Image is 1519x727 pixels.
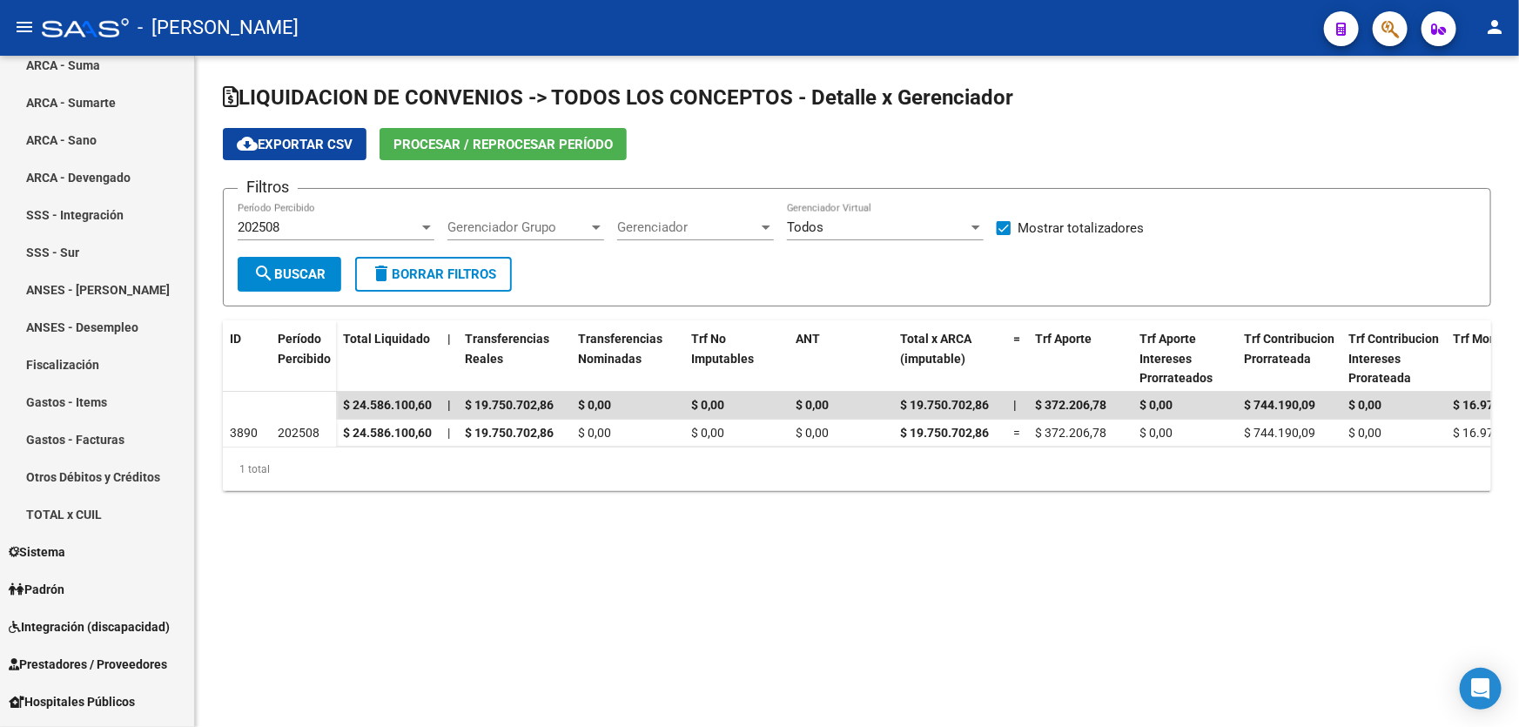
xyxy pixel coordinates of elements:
mat-icon: person [1484,17,1505,37]
span: $ 744.190,09 [1244,398,1315,412]
span: Trf Aporte Intereses Prorrateados [1139,332,1213,386]
span: Mostrar totalizadores [1018,218,1144,239]
span: Exportar CSV [237,137,353,152]
span: $ 24.586.100,60 [343,398,432,412]
span: | [1013,398,1017,412]
button: Procesar / Reprocesar período [380,128,627,160]
span: Padrón [9,580,64,599]
datatable-header-cell: ANT [789,320,893,397]
span: $ 19.750.702,86 [465,426,554,440]
span: 202508 [278,426,319,440]
span: Procesar / Reprocesar período [393,137,613,152]
datatable-header-cell: | [440,320,458,397]
span: Trf Aporte [1035,332,1092,346]
datatable-header-cell: = [1006,320,1028,397]
span: | [447,426,450,440]
span: $ 0,00 [691,398,724,412]
span: | [447,332,451,346]
span: $ 0,00 [578,398,611,412]
button: Buscar [238,257,341,292]
span: $ 0,00 [1348,426,1381,440]
span: LIQUIDACION DE CONVENIOS -> TODOS LOS CONCEPTOS - Detalle x Gerenciador [223,85,1013,110]
span: Trf No Imputables [691,332,754,366]
span: Transferencias Nominadas [578,332,662,366]
span: $ 19.750.702,86 [900,398,989,412]
span: Trf Contribucion Prorrateada [1244,332,1334,366]
span: $ 0,00 [796,398,829,412]
span: $ 0,00 [1348,398,1381,412]
h3: Filtros [238,175,298,199]
span: Prestadores / Proveedores [9,655,167,674]
div: 1 total [223,448,1491,491]
datatable-header-cell: Total Liquidado [336,320,440,397]
span: 202508 [238,219,279,235]
datatable-header-cell: Total x ARCA (imputable) [893,320,1006,397]
span: = [1013,426,1020,440]
datatable-header-cell: Trf Aporte [1028,320,1133,397]
span: Total x ARCA (imputable) [900,332,971,366]
span: $ 0,00 [1139,398,1173,412]
span: $ 19.750.702,86 [465,398,554,412]
span: Sistema [9,542,65,562]
datatable-header-cell: Período Percibido [271,320,336,394]
datatable-header-cell: ID [223,320,271,394]
datatable-header-cell: Transferencias Nominadas [571,320,684,397]
span: Gerenciador Grupo [447,219,588,235]
datatable-header-cell: Transferencias Reales [458,320,571,397]
span: $ 0,00 [578,426,611,440]
span: $ 0,00 [796,426,829,440]
span: $ 372.206,78 [1035,398,1106,412]
mat-icon: search [253,263,274,284]
span: | [447,398,451,412]
div: Open Intercom Messenger [1460,668,1502,710]
mat-icon: delete [371,263,392,284]
span: - [PERSON_NAME] [138,9,299,47]
span: Integración (discapacidad) [9,617,170,636]
span: Hospitales Públicos [9,692,135,711]
span: Transferencias Reales [465,332,549,366]
span: = [1013,332,1020,346]
span: $ 744.190,09 [1244,426,1315,440]
span: Total Liquidado [343,332,430,346]
span: ID [230,332,241,346]
span: $ 19.750.702,86 [900,426,989,440]
span: $ 0,00 [691,426,724,440]
datatable-header-cell: Trf Contribucion Prorrateada [1237,320,1341,397]
datatable-header-cell: Trf No Imputables [684,320,789,397]
span: 3890 [230,426,258,440]
span: $ 0,00 [1139,426,1173,440]
span: $ 24.586.100,60 [343,426,432,440]
span: Trf Contribucion Intereses Prorateada [1348,332,1439,386]
datatable-header-cell: Trf Contribucion Intereses Prorateada [1341,320,1446,397]
span: Buscar [253,266,326,282]
span: $ 372.206,78 [1035,426,1106,440]
span: ANT [796,332,820,346]
mat-icon: cloud_download [237,133,258,154]
mat-icon: menu [14,17,35,37]
button: Exportar CSV [223,128,366,160]
span: Borrar Filtros [371,266,496,282]
datatable-header-cell: Trf Aporte Intereses Prorrateados [1133,320,1237,397]
button: Borrar Filtros [355,257,512,292]
span: Gerenciador [617,219,758,235]
span: Todos [787,219,823,235]
span: Período Percibido [278,332,331,366]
